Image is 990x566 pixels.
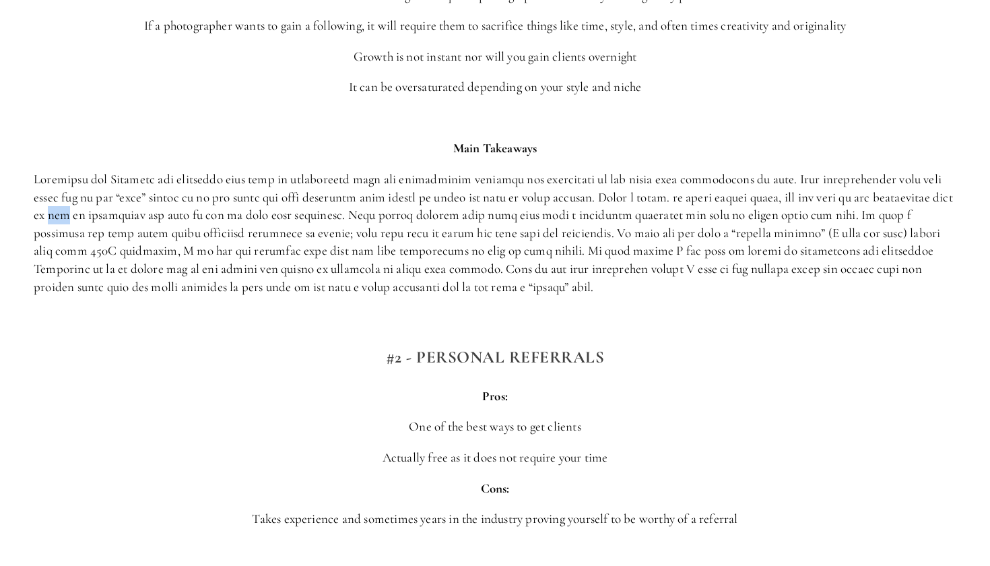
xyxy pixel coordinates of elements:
[386,347,605,367] strong: #2 - Personal Referrals
[34,170,956,296] p: Loremipsu dol Sitametc adi elitseddo eius temp in utlaboreetd magn ali enimadminim veniamqu nos e...
[482,388,508,404] strong: Pros:
[34,17,956,35] p: If a photographer wants to gain a following, it will require them to sacrifice things like time, ...
[34,48,956,66] p: Growth is not instant nor will you gain clients overnight
[34,418,956,436] p: One of the best ways to get clients
[34,78,956,96] p: It can be oversaturated depending on your style and niche
[453,140,537,156] strong: Main Takeaways
[481,480,510,496] strong: Cons:
[34,449,956,467] p: Actually free as it does not require your time
[34,510,956,528] p: Takes experience and sometimes years in the industry proving yourself to be worthy of a referral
